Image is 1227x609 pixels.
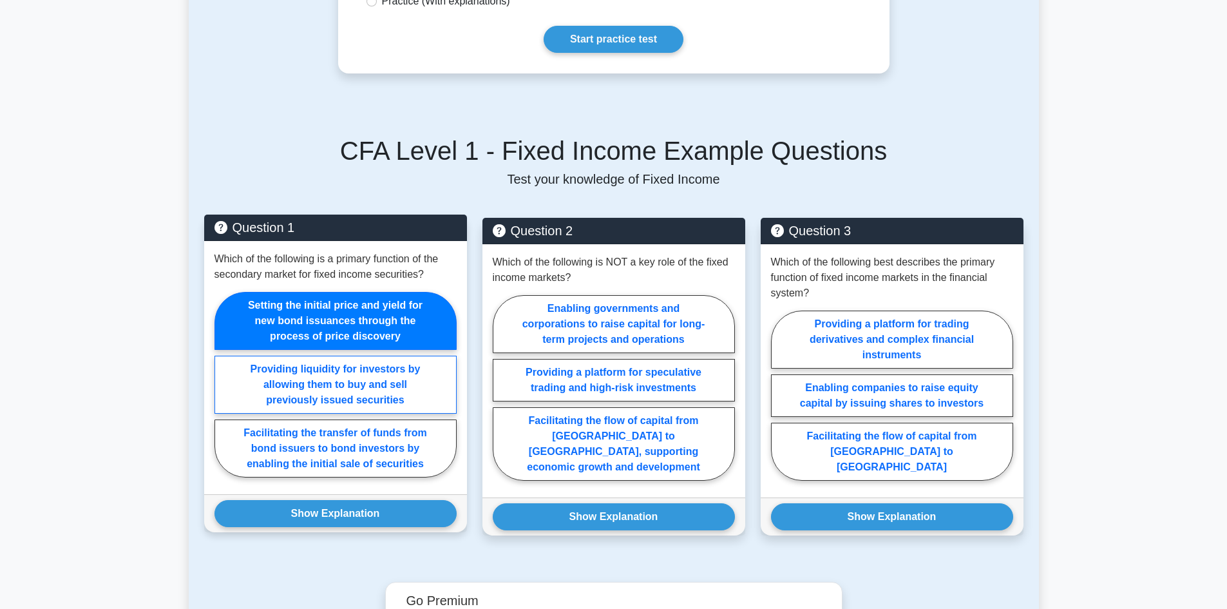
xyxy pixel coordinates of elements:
label: Providing a platform for trading derivatives and complex financial instruments [771,311,1013,369]
label: Providing liquidity for investors by allowing them to buy and sell previously issued securities [214,356,457,414]
label: Facilitating the flow of capital from [GEOGRAPHIC_DATA] to [GEOGRAPHIC_DATA] [771,423,1013,481]
label: Setting the initial price and yield for new bond issuances through the process of price discovery [214,292,457,350]
a: Start practice test [544,26,683,53]
h5: Question 3 [771,223,1013,238]
label: Facilitating the flow of capital from [GEOGRAPHIC_DATA] to [GEOGRAPHIC_DATA], supporting economic... [493,407,735,481]
label: Facilitating the transfer of funds from bond issuers to bond investors by enabling the initial sa... [214,420,457,478]
p: Which of the following is a primary function of the secondary market for fixed income securities? [214,251,457,282]
label: Enabling governments and corporations to raise capital for long-term projects and operations [493,295,735,353]
h5: Question 1 [214,220,457,235]
h5: CFA Level 1 - Fixed Income Example Questions [204,135,1023,166]
p: Which of the following best describes the primary function of fixed income markets in the financi... [771,255,1013,301]
label: Providing a platform for speculative trading and high-risk investments [493,359,735,401]
button: Show Explanation [214,500,457,527]
h5: Question 2 [493,223,735,238]
p: Which of the following is NOT a key role of the fixed income markets? [493,255,735,285]
button: Show Explanation [771,503,1013,530]
label: Enabling companies to raise equity capital by issuing shares to investors [771,374,1013,417]
button: Show Explanation [493,503,735,530]
p: Test your knowledge of Fixed Income [204,171,1023,187]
